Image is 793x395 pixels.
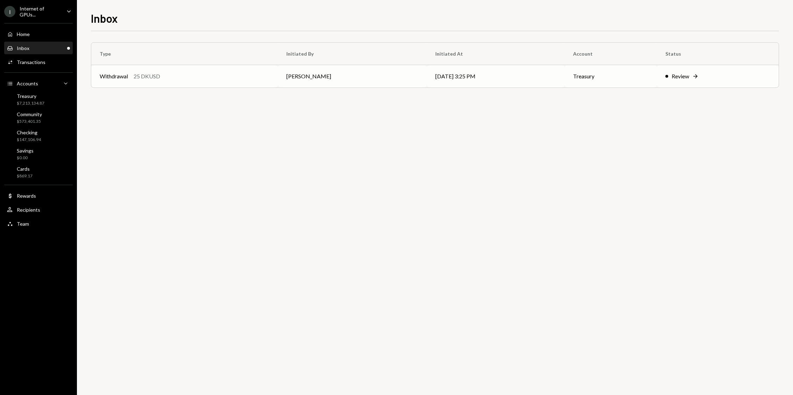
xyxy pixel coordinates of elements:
div: Internet of GPUs... [20,6,61,17]
td: [DATE] 3:25 PM [427,65,565,87]
div: I [4,6,15,17]
div: Withdrawal [100,72,128,80]
a: Treasury$7,213,134.87 [4,91,73,108]
div: $7,213,134.87 [17,100,44,106]
a: Team [4,217,73,230]
a: Inbox [4,42,73,54]
div: Community [17,111,42,117]
a: Community$573,401.35 [4,109,73,126]
div: $869.17 [17,173,33,179]
div: $147,106.94 [17,137,41,143]
div: Accounts [17,80,38,86]
td: Treasury [565,65,657,87]
div: Transactions [17,59,45,65]
div: 25 DKUSD [134,72,160,80]
a: Home [4,28,73,40]
div: Rewards [17,193,36,199]
th: Type [91,43,278,65]
div: Team [17,221,29,227]
div: Cards [17,166,33,172]
td: [PERSON_NAME] [278,65,427,87]
a: Rewards [4,189,73,202]
a: Accounts [4,77,73,90]
div: $573,401.35 [17,119,42,125]
a: Cards$869.17 [4,164,73,181]
div: Treasury [17,93,44,99]
th: Initiated At [427,43,565,65]
div: $0.00 [17,155,34,161]
div: Checking [17,129,41,135]
a: Savings$0.00 [4,146,73,162]
div: Review [672,72,689,80]
a: Checking$147,106.94 [4,127,73,144]
div: Home [17,31,30,37]
th: Initiated By [278,43,427,65]
th: Account [565,43,657,65]
a: Recipients [4,203,73,216]
h1: Inbox [91,11,118,25]
div: Savings [17,148,34,154]
a: Transactions [4,56,73,68]
div: Recipients [17,207,40,213]
div: Inbox [17,45,29,51]
th: Status [657,43,779,65]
